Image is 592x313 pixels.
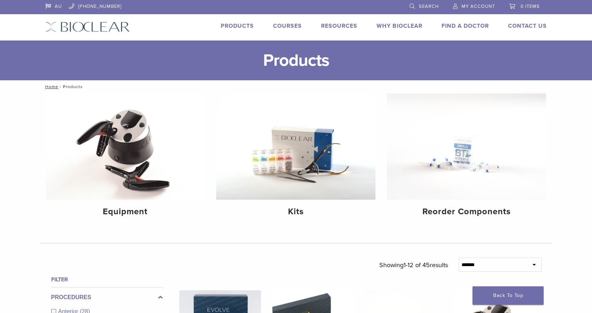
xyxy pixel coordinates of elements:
label: Procedures [51,293,163,302]
img: Equipment [46,93,205,200]
a: Contact Us [508,22,547,29]
span: My Account [462,4,495,9]
a: Equipment [46,93,205,223]
a: Products [221,22,254,29]
a: Find A Doctor [442,22,489,29]
img: Bioclear [46,22,130,32]
a: Reorder Components [387,93,546,223]
a: Resources [321,22,357,29]
h4: Kits [222,205,370,218]
a: Home [43,84,58,89]
h4: Reorder Components [393,205,540,218]
span: / [58,85,63,88]
a: Back To Top [473,286,544,305]
span: 0 items [521,4,540,9]
a: Courses [273,22,302,29]
a: Why Bioclear [377,22,422,29]
h4: Equipment [52,205,199,218]
p: Showing results [379,258,448,272]
span: 1-12 of 45 [404,261,430,269]
span: Search [419,4,439,9]
nav: Products [40,80,552,93]
h4: Filter [51,275,163,284]
img: Reorder Components [387,93,546,200]
img: Kits [216,93,375,200]
a: Kits [216,93,375,223]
